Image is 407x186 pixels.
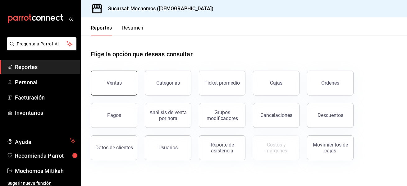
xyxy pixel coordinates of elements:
[15,167,75,175] span: Mochomos Mitikah
[257,142,295,154] div: Costos y márgenes
[15,78,75,86] span: Personal
[253,71,300,95] a: Cajas
[199,135,245,160] button: Reporte de asistencia
[91,135,137,160] button: Datos de clientes
[4,45,76,52] a: Pregunta a Parrot AI
[307,103,354,128] button: Descuentos
[122,25,144,35] button: Resumen
[103,5,213,12] h3: Sucursal: Mochomos ([DEMOGRAPHIC_DATA])
[91,25,112,35] button: Reportes
[91,71,137,95] button: Ventas
[149,109,187,121] div: Análisis de venta por hora
[15,93,75,102] span: Facturación
[15,109,75,117] span: Inventarios
[307,135,354,160] button: Movimientos de cajas
[15,137,67,145] span: Ayuda
[107,80,122,86] div: Ventas
[199,71,245,95] button: Ticket promedio
[318,112,343,118] div: Descuentos
[7,37,76,50] button: Pregunta a Parrot AI
[199,103,245,128] button: Grupos modificadores
[91,103,137,128] button: Pagos
[17,41,67,47] span: Pregunta a Parrot AI
[203,142,241,154] div: Reporte de asistencia
[15,151,75,160] span: Recomienda Parrot
[260,112,292,118] div: Cancelaciones
[156,80,180,86] div: Categorías
[15,63,75,71] span: Reportes
[91,25,144,35] div: navigation tabs
[270,79,283,87] div: Cajas
[91,49,193,59] h1: Elige la opción que deseas consultar
[253,103,300,128] button: Cancelaciones
[107,112,121,118] div: Pagos
[68,16,73,21] button: open_drawer_menu
[253,135,300,160] button: Contrata inventarios para ver este reporte
[307,71,354,95] button: Órdenes
[204,80,240,86] div: Ticket promedio
[311,142,350,154] div: Movimientos de cajas
[95,145,133,151] div: Datos de clientes
[145,71,191,95] button: Categorías
[203,109,241,121] div: Grupos modificadores
[145,103,191,128] button: Análisis de venta por hora
[145,135,191,160] button: Usuarios
[321,80,339,86] div: Órdenes
[158,145,178,151] div: Usuarios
